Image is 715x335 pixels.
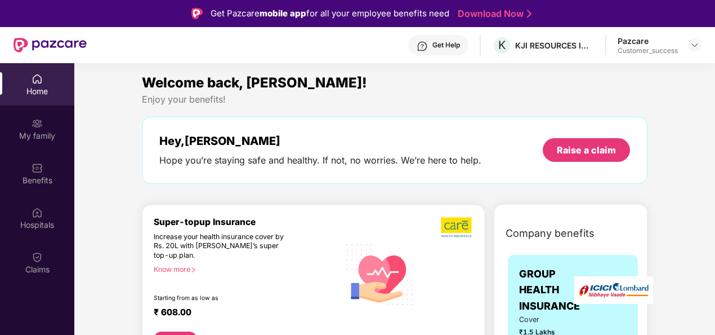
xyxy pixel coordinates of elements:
[690,41,699,50] img: svg+xml;base64,PHN2ZyBpZD0iRHJvcGRvd24tMzJ4MzIiIHhtbG5zPSJodHRwOi8vd3d3LnczLm9yZy8yMDAwL3N2ZyIgd2...
[557,144,616,156] div: Raise a claim
[32,162,43,174] img: svg+xml;base64,PHN2ZyBpZD0iQmVuZWZpdHMiIHhtbG5zPSJodHRwOi8vd3d3LnczLm9yZy8yMDAwL3N2ZyIgd2lkdGg9Ij...
[32,73,43,85] img: svg+xml;base64,PHN2ZyBpZD0iSG9tZSIgeG1sbnM9Imh0dHA6Ly93d3cudzMub3JnLzIwMDAvc3ZnIiB3aWR0aD0iMjAiIG...
[515,40,594,51] div: KJI RESOURCES INDIA PRIVATE LIMITED
[574,276,653,304] img: insurerLogo
[154,265,333,273] div: Know more
[458,8,528,20] a: Download Now
[618,46,678,55] div: Customer_success
[498,38,506,52] span: K
[32,207,43,218] img: svg+xml;base64,PHN2ZyBpZD0iSG9zcGl0YWxzIiB4bWxucz0iaHR0cDovL3d3dy53My5vcmcvMjAwMC9zdmciIHdpZHRoPS...
[506,226,595,241] span: Company benefits
[142,74,367,91] span: Welcome back, [PERSON_NAME]!
[159,155,481,166] div: Hope you’re staying safe and healthy. If not, no worries. We’re here to help.
[417,41,428,52] img: svg+xml;base64,PHN2ZyBpZD0iSGVscC0zMngzMiIgeG1sbnM9Imh0dHA6Ly93d3cudzMub3JnLzIwMDAvc3ZnIiB3aWR0aD...
[32,252,43,263] img: svg+xml;base64,PHN2ZyBpZD0iQ2xhaW0iIHhtbG5zPSJodHRwOi8vd3d3LnczLm9yZy8yMDAwL3N2ZyIgd2lkdGg9IjIwIi...
[519,314,559,325] span: Cover
[154,217,340,227] div: Super-topup Insurance
[527,8,531,20] img: Stroke
[142,94,647,105] div: Enjoy your benefits!
[260,8,306,19] strong: mobile app
[211,7,449,20] div: Get Pazcare for all your employee benefits need
[14,38,87,52] img: New Pazcare Logo
[618,36,678,46] div: Pazcare
[154,232,292,261] div: Increase your health insurance cover by Rs. 20L with [PERSON_NAME]’s super top-up plan.
[340,233,420,315] img: svg+xml;base64,PHN2ZyB4bWxucz0iaHR0cDovL3d3dy53My5vcmcvMjAwMC9zdmciIHhtbG5zOnhsaW5rPSJodHRwOi8vd3...
[432,41,460,50] div: Get Help
[191,8,203,19] img: Logo
[32,118,43,129] img: svg+xml;base64,PHN2ZyB3aWR0aD0iMjAiIGhlaWdodD0iMjAiIHZpZXdCb3g9IjAgMCAyMCAyMCIgZmlsbD0ibm9uZSIgeG...
[154,294,292,302] div: Starting from as low as
[159,134,481,148] div: Hey, [PERSON_NAME]
[441,217,473,238] img: b5dec4f62d2307b9de63beb79f102df3.png
[190,267,196,273] span: right
[519,266,580,314] span: GROUP HEALTH INSURANCE
[154,307,329,320] div: ₹ 608.00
